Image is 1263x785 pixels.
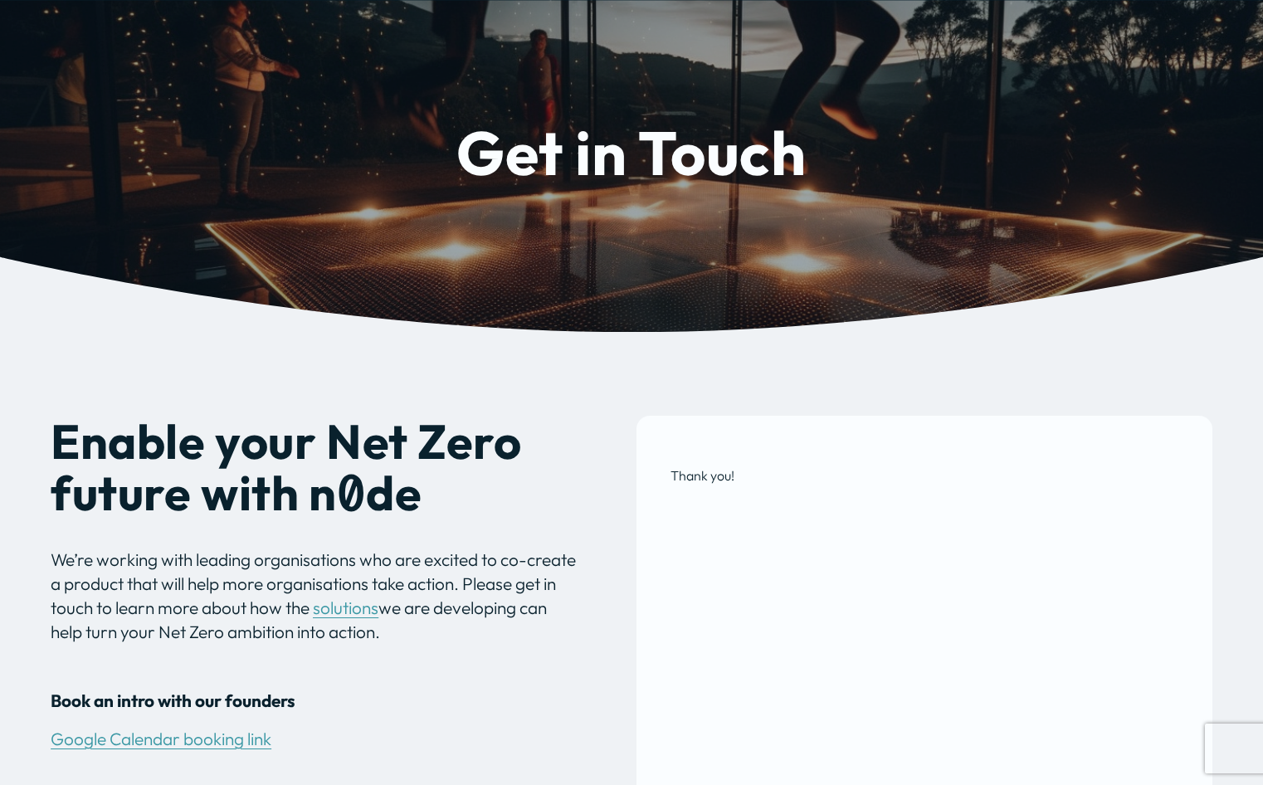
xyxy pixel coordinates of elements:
[1180,705,1263,785] iframe: Chat Widget
[671,466,1178,485] div: Thank you!
[51,690,295,711] strong: Book an intro with our founders
[51,121,1212,184] h1: Get in Touch
[313,597,378,618] a: solutions
[51,728,271,749] a: Google Calendar booking link
[51,416,578,521] h2: Enable your Net Zero future with n de
[337,463,367,526] em: 0
[51,548,578,645] p: We’re working with leading organisations who are excited to co-create a product that will help mo...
